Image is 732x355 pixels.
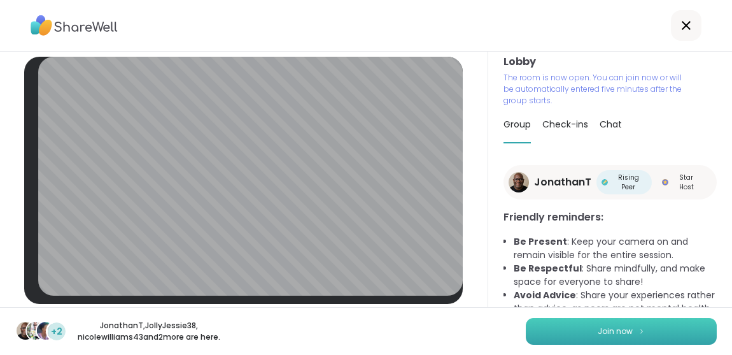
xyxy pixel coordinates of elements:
[662,179,668,185] img: Star Host
[51,325,62,338] span: +2
[638,328,645,335] img: ShareWell Logomark
[31,11,118,40] img: ShareWell Logo
[509,172,529,192] img: JonathanT
[514,262,582,275] b: Be Respectful
[503,54,717,69] h3: Lobby
[27,322,45,340] img: JollyJessie38
[526,318,717,345] button: Join now
[514,289,576,301] b: Avoid Advice
[503,165,717,199] a: JonathanTJonathanTRising PeerRising PeerStar HostStar Host
[602,179,608,185] img: Rising Peer
[514,235,717,262] li: : Keep your camera on and remain visible for the entire session.
[17,322,34,340] img: JonathanT
[514,262,717,289] li: : Share mindfully, and make space for everyone to share!
[542,118,588,131] span: Check-ins
[503,72,687,106] p: The room is now open. You can join now or will be automatically entered five minutes after the gr...
[503,210,717,225] h3: Friendly reminders:
[514,235,567,248] b: Be Present
[503,118,531,131] span: Group
[598,326,633,337] span: Join now
[514,289,717,329] li: : Share your experiences rather than advice, as peers are not mental health professionals.
[610,173,647,192] span: Rising Peer
[600,118,622,131] span: Chat
[534,175,591,190] span: JonathanT
[78,320,220,343] p: JonathanT , JollyJessie38 , nicolewilliams43 and 2 more are here.
[671,173,701,192] span: Star Host
[37,322,55,340] img: nicolewilliams43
